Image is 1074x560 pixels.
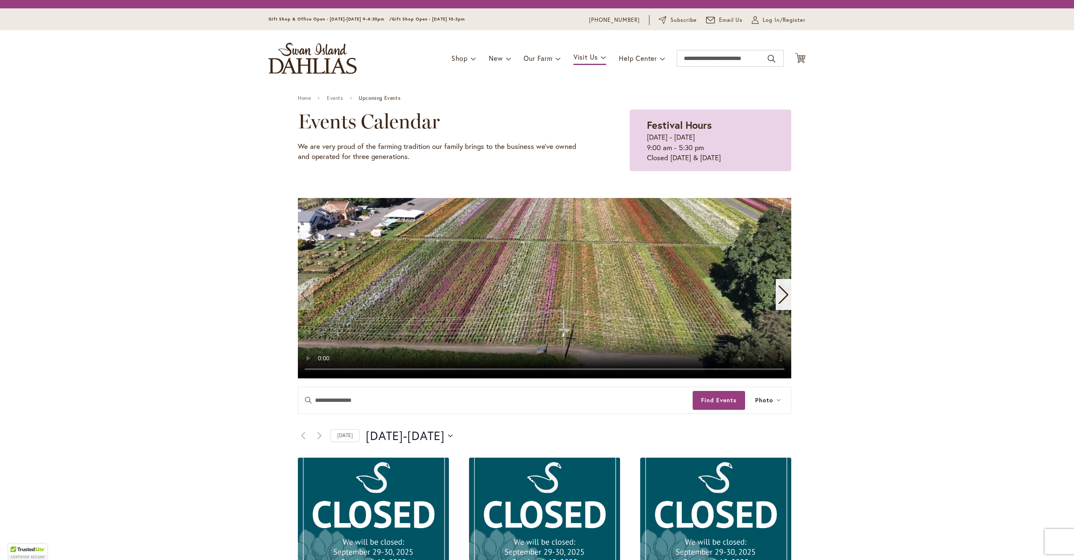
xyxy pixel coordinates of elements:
span: Gift Shop Open - [DATE] 10-3pm [392,16,465,22]
a: Events [327,95,343,101]
a: Click to select today's date [331,429,360,442]
span: [DATE] [366,427,403,444]
a: Log In/Register [752,16,805,24]
a: Next Events [314,431,324,441]
button: Find Events [693,391,745,410]
span: Gift Shop & Office Open - [DATE]-[DATE] 9-4:30pm / [268,16,392,22]
a: Subscribe [659,16,697,24]
span: Upcoming Events [359,95,400,101]
span: [DATE] [407,427,445,444]
strong: Festival Hours [647,118,712,132]
a: Previous Events [298,431,308,441]
p: [DATE] - [DATE] 9:00 am - 5:30 pm Closed [DATE] & [DATE] [647,132,774,163]
span: Shop [451,54,468,63]
iframe: Launch Accessibility Center [6,530,30,554]
input: Enter Keyword. Search for events by Keyword. [298,387,693,414]
span: - [403,427,407,444]
a: Email Us [706,16,743,24]
a: Home [298,95,311,101]
button: Click to toggle datepicker [366,427,453,444]
swiper-slide: 1 / 11 [298,198,791,378]
h2: Events Calendar [298,109,588,133]
span: Log In/Register [763,16,805,24]
span: Subscribe [670,16,697,24]
span: Visit Us [573,52,598,61]
span: Help Center [619,54,657,63]
button: Search [768,52,775,65]
a: store logo [268,43,357,74]
a: [PHONE_NUMBER] [589,16,640,24]
span: Our Farm [524,54,552,63]
span: Photo [755,396,773,405]
span: New [489,54,503,63]
span: Email Us [719,16,743,24]
p: We are very proud of the farming tradition our family brings to the business we've owned and oper... [298,141,588,162]
button: Photo [745,387,791,414]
